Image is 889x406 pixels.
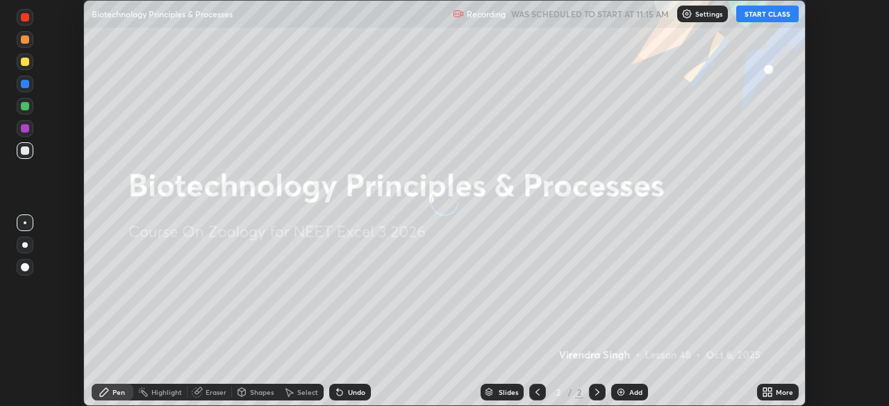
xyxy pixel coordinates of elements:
div: Highlight [151,389,182,396]
div: / [568,388,572,396]
p: Recording [467,9,506,19]
img: class-settings-icons [681,8,692,19]
p: Biotechnology Principles & Processes [92,8,233,19]
div: Pen [113,389,125,396]
img: recording.375f2c34.svg [453,8,464,19]
div: Undo [348,389,365,396]
h5: WAS SCHEDULED TO START AT 11:15 AM [511,8,669,20]
div: Add [629,389,642,396]
div: Select [297,389,318,396]
p: Settings [695,10,722,17]
button: START CLASS [736,6,799,22]
div: More [776,389,793,396]
div: 2 [551,388,565,396]
div: 2 [575,386,583,398]
div: Shapes [250,389,274,396]
div: Slides [499,389,518,396]
div: Eraser [206,389,226,396]
img: add-slide-button [615,387,626,398]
